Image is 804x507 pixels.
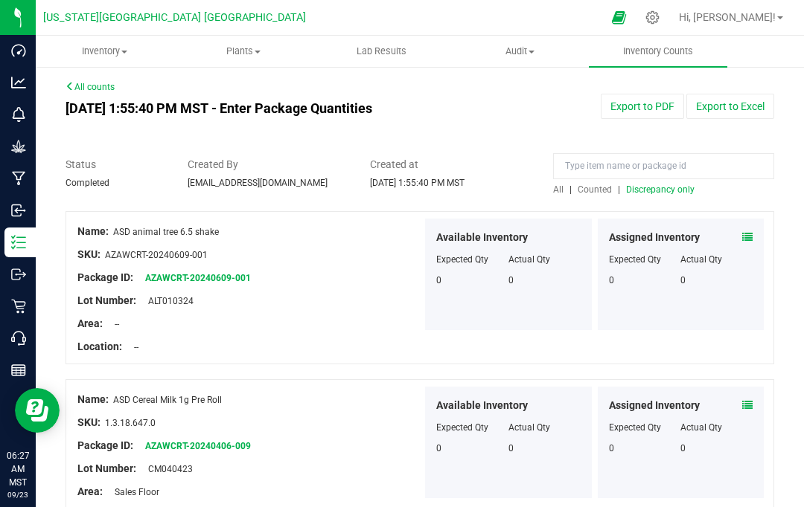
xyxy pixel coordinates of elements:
[145,273,251,283] a: AZAWCRT-20240609-001
[680,253,753,266] div: Actual Qty
[680,421,753,434] div: Actual Qty
[77,248,100,260] span: SKU:
[105,250,208,260] span: AZAWCRT-20240609-001
[508,254,550,265] span: Actual Qty
[127,342,138,352] span: --
[609,230,700,245] span: Assigned Inventory
[15,388,60,433] iframe: Resource center
[77,271,133,283] span: Package ID:
[574,184,618,195] a: Counted
[553,184,564,195] span: All
[680,443,686,453] span: 0
[66,157,165,172] span: Status
[141,464,193,474] span: CM040423
[77,225,109,237] span: Name:
[436,254,488,265] span: Expected Qty
[77,485,103,497] span: Area:
[553,153,774,179] input: Type item name or package id
[188,178,328,188] span: [EMAIL_ADDRESS][DOMAIN_NAME]
[11,299,26,314] inline-svg: Retail
[553,184,569,195] a: All
[107,487,159,497] span: Sales Floor
[11,267,26,282] inline-svg: Outbound
[370,178,465,188] span: [DATE] 1:55:40 PM MST
[141,296,194,306] span: ALT010324
[680,275,686,285] span: 0
[7,489,29,500] p: 09/23
[77,416,100,428] span: SKU:
[43,11,306,24] span: [US_STATE][GEOGRAPHIC_DATA] [GEOGRAPHIC_DATA]
[436,422,488,433] span: Expected Qty
[77,393,109,405] span: Name:
[603,45,713,58] span: Inventory Counts
[145,441,251,451] a: AZAWCRT-20240406-009
[11,363,26,378] inline-svg: Reports
[679,11,776,23] span: Hi, [PERSON_NAME]!
[11,331,26,346] inline-svg: Call Center
[609,421,681,434] div: Expected Qty
[11,75,26,90] inline-svg: Analytics
[589,36,727,67] a: Inventory Counts
[450,36,589,67] a: Audit
[11,171,26,186] inline-svg: Manufacturing
[105,418,156,428] span: 1.3.18.647.0
[77,439,133,451] span: Package ID:
[7,449,29,489] p: 06:27 AM MST
[113,227,219,237] span: ASD animal tree 6.5 shake
[370,157,531,172] span: Created at
[508,443,514,453] span: 0
[609,442,681,455] div: 0
[609,274,681,287] div: 0
[36,45,173,58] span: Inventory
[436,398,528,413] span: Available Inventory
[174,36,313,67] a: Plants
[508,422,550,433] span: Actual Qty
[609,398,700,413] span: Assigned Inventory
[601,94,684,119] button: Export to PDF
[11,203,26,218] inline-svg: Inbound
[77,294,136,306] span: Lot Number:
[66,178,109,188] span: Completed
[11,139,26,154] inline-svg: Grow
[336,45,427,58] span: Lab Results
[36,36,174,67] a: Inventory
[77,317,103,329] span: Area:
[188,157,348,172] span: Created By
[686,94,774,119] button: Export to Excel
[313,36,451,67] a: Lab Results
[11,107,26,122] inline-svg: Monitoring
[436,230,528,245] span: Available Inventory
[77,462,136,474] span: Lot Number:
[578,184,612,195] span: Counted
[618,184,620,195] span: |
[626,184,695,195] span: Discrepancy only
[451,45,588,58] span: Audit
[609,253,681,266] div: Expected Qty
[175,45,312,58] span: Plants
[66,101,470,116] h4: [DATE] 1:55:40 PM MST - Enter Package Quantities
[11,43,26,58] inline-svg: Dashboard
[569,184,572,195] span: |
[602,3,636,32] span: Open Ecommerce Menu
[436,275,441,285] span: 0
[11,235,26,250] inline-svg: Inventory
[66,82,115,92] a: All counts
[643,10,662,25] div: Manage settings
[622,184,695,195] a: Discrepancy only
[436,443,441,453] span: 0
[107,319,119,329] span: --
[113,395,222,405] span: ASD Cereal Milk 1g Pre Roll
[77,340,122,352] span: Location:
[508,275,514,285] span: 0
